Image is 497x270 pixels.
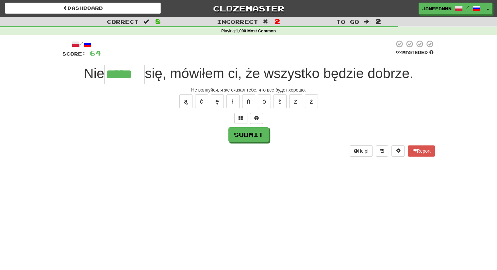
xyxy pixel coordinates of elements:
span: 2 [274,17,280,25]
span: 0 % [396,50,402,55]
button: ą [179,94,192,108]
button: ę [211,94,224,108]
span: : [364,19,371,25]
span: 2 [375,17,381,25]
button: ł [226,94,240,108]
a: Dashboard [5,3,161,14]
span: 64 [90,49,101,57]
span: JaneFonnn [422,6,452,11]
button: ż [289,94,302,108]
span: To go [336,18,359,25]
button: ź [305,94,318,108]
button: Single letter hint - you only get 1 per sentence and score half the points! alt+h [250,113,263,124]
span: : [263,19,270,25]
span: / [466,5,469,10]
span: się, mówiłem ci, że wszystko będzie dobrze. [145,66,413,81]
div: / [62,40,101,48]
a: Clozemaster [171,3,326,14]
span: 8 [155,17,161,25]
span: Incorrect [217,18,258,25]
strong: 1,000 Most Common [236,29,276,33]
button: Round history (alt+y) [376,145,388,157]
button: Report [408,145,435,157]
button: Help! [350,145,373,157]
a: JaneFonnn / [419,3,484,14]
div: Не волнуйся, я же сказал тебе, что все будет хорошо. [62,87,435,93]
button: ń [242,94,255,108]
span: Score: [62,51,86,57]
button: ś [273,94,287,108]
span: Correct [107,18,139,25]
button: ó [258,94,271,108]
button: ć [195,94,208,108]
button: Submit [228,127,269,142]
span: : [143,19,151,25]
div: Mastered [394,50,435,56]
span: Nie [84,66,104,81]
button: Switch sentence to multiple choice alt+p [234,113,247,124]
